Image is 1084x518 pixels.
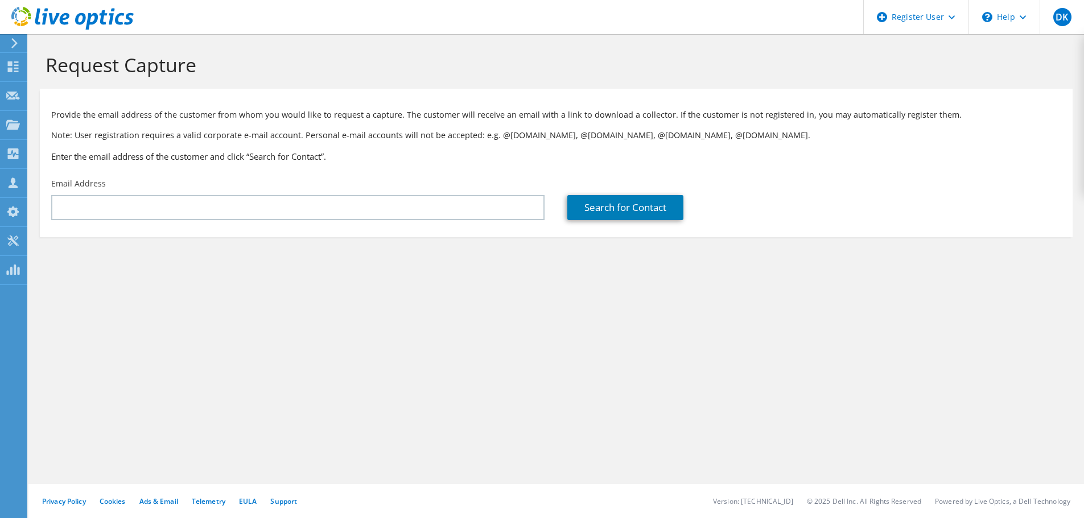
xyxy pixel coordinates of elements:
[807,496,921,506] li: © 2025 Dell Inc. All Rights Reserved
[713,496,793,506] li: Version: [TECHNICAL_ID]
[51,109,1061,121] p: Provide the email address of the customer from whom you would like to request a capture. The cust...
[139,496,178,506] a: Ads & Email
[51,129,1061,142] p: Note: User registration requires a valid corporate e-mail account. Personal e-mail accounts will ...
[1053,8,1071,26] span: DK
[239,496,257,506] a: EULA
[935,496,1070,506] li: Powered by Live Optics, a Dell Technology
[51,178,106,189] label: Email Address
[567,195,683,220] a: Search for Contact
[982,12,992,22] svg: \n
[270,496,297,506] a: Support
[100,496,126,506] a: Cookies
[192,496,225,506] a: Telemetry
[42,496,86,506] a: Privacy Policy
[46,53,1061,77] h1: Request Capture
[51,150,1061,163] h3: Enter the email address of the customer and click “Search for Contact”.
